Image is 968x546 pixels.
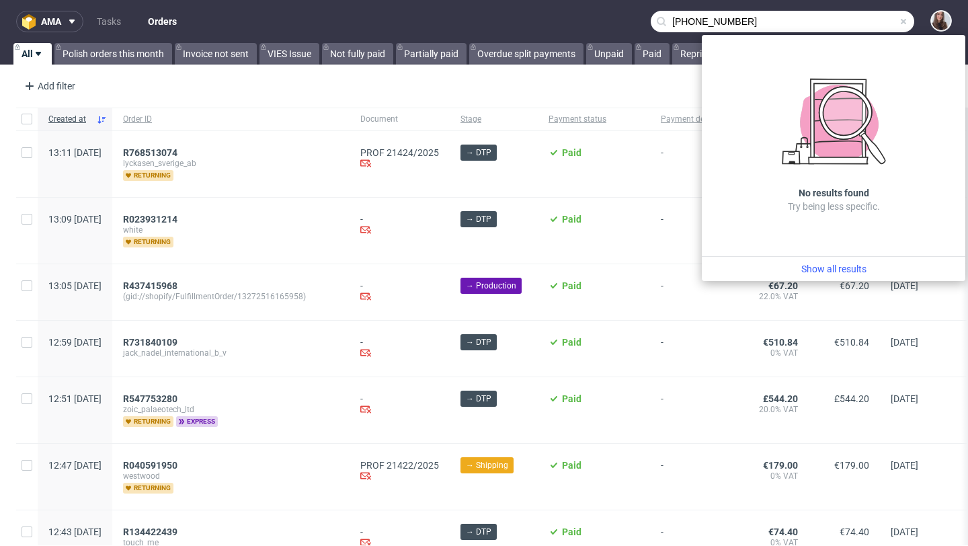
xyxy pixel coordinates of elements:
[41,17,61,26] span: ama
[123,404,339,415] span: zoic_palaeotech_ltd
[672,43,719,65] a: Reprint
[661,337,727,360] span: -
[466,213,491,225] span: → DTP
[48,393,102,404] span: 12:51 [DATE]
[748,348,798,358] span: 0% VAT
[661,214,727,247] span: -
[259,43,319,65] a: VIES Issue
[123,158,339,169] span: lyckasen_sverige_ab
[469,43,583,65] a: Overdue split payments
[48,460,102,471] span: 12:47 [DATE]
[360,460,439,471] a: PROF 21422/2025
[360,114,439,125] span: Document
[834,393,869,404] span: £544.20
[396,43,467,65] a: Partially paid
[661,114,727,125] span: Payment deadline
[19,75,78,97] div: Add filter
[176,416,218,427] span: express
[123,214,177,225] span: R023931214
[123,393,180,404] a: R547753280
[466,147,491,159] span: → DTP
[891,526,918,537] span: [DATE]
[175,43,257,65] a: Invoice not sent
[123,337,177,348] span: R731840109
[635,43,670,65] a: Paid
[123,483,173,494] span: returning
[466,526,491,538] span: → DTP
[360,280,439,304] div: -
[562,337,581,348] span: Paid
[891,393,918,404] span: [DATE]
[123,214,180,225] a: R023931214
[360,337,439,360] div: -
[322,43,393,65] a: Not fully paid
[763,460,798,471] span: €179.00
[466,459,508,471] span: → Shipping
[48,114,91,125] span: Created at
[123,237,173,247] span: returning
[788,200,880,213] p: Try being less specific.
[123,460,180,471] a: R040591950
[123,337,180,348] a: R731840109
[834,460,869,471] span: €179.00
[707,262,960,276] a: Show all results
[763,337,798,348] span: €510.84
[763,393,798,404] span: £544.20
[123,393,177,404] span: R547753280
[48,280,102,291] span: 13:05 [DATE]
[123,526,180,537] a: R134422439
[768,526,798,537] span: €74.40
[123,147,180,158] a: R768513074
[891,460,918,471] span: [DATE]
[562,280,581,291] span: Paid
[932,11,951,30] img: Sandra Beśka
[799,186,869,200] h3: No results found
[48,214,102,225] span: 13:09 [DATE]
[661,147,727,181] span: -
[840,280,869,291] span: €67.20
[549,114,639,125] span: Payment status
[140,11,185,32] a: Orders
[460,114,527,125] span: Stage
[768,280,798,291] span: €67.20
[123,114,339,125] span: Order ID
[123,526,177,537] span: R134422439
[123,291,339,302] span: (gid://shopify/FulfillmentOrder/13272516165958)
[562,393,581,404] span: Paid
[466,336,491,348] span: → DTP
[123,460,177,471] span: R040591950
[891,337,918,348] span: [DATE]
[661,460,727,494] span: -
[123,170,173,181] span: returning
[748,291,798,302] span: 22.0% VAT
[16,11,83,32] button: ama
[123,147,177,158] span: R768513074
[54,43,172,65] a: Polish orders this month
[562,526,581,537] span: Paid
[89,11,129,32] a: Tasks
[586,43,632,65] a: Unpaid
[48,526,102,537] span: 12:43 [DATE]
[123,280,180,291] a: R437415968
[360,393,439,417] div: -
[123,471,339,481] span: westwood
[661,280,727,304] span: -
[360,214,439,237] div: -
[748,471,798,481] span: 0% VAT
[562,214,581,225] span: Paid
[360,147,439,158] a: PROF 21424/2025
[562,460,581,471] span: Paid
[661,393,727,427] span: -
[748,404,798,415] span: 20.0% VAT
[48,147,102,158] span: 13:11 [DATE]
[466,280,516,292] span: → Production
[466,393,491,405] span: → DTP
[123,416,173,427] span: returning
[123,225,339,235] span: white
[562,147,581,158] span: Paid
[840,526,869,537] span: €74.40
[22,14,41,30] img: logo
[834,337,869,348] span: €510.84
[123,348,339,358] span: jack_nadel_international_b_v
[891,280,918,291] span: [DATE]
